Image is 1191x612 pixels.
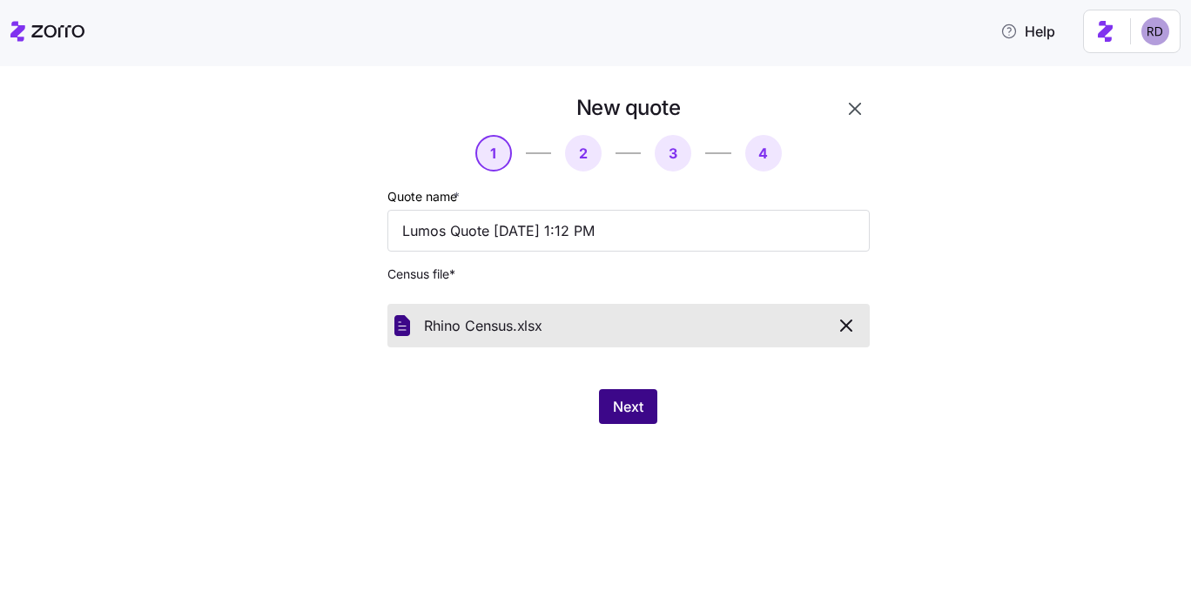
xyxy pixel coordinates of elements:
button: 3 [655,135,691,171]
input: Quote name [387,210,870,252]
button: Help [986,14,1069,49]
span: Rhino Census. [424,315,517,337]
span: Census file * [387,266,870,283]
span: Next [613,396,643,417]
img: 6d862e07fa9c5eedf81a4422c42283ac [1141,17,1169,45]
span: xlsx [517,315,542,337]
h1: New quote [576,94,681,121]
span: Help [1000,21,1055,42]
button: 4 [745,135,782,171]
label: Quote name [387,187,463,206]
button: 2 [565,135,602,171]
button: Next [599,389,657,424]
button: 1 [475,135,512,171]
